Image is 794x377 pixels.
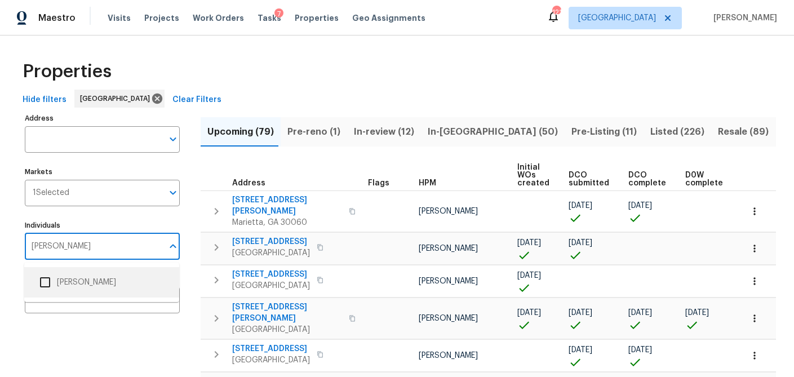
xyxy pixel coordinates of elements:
span: [DATE] [569,202,592,210]
span: Maestro [38,12,76,24]
button: Hide filters [18,90,71,110]
span: Work Orders [193,12,244,24]
span: [STREET_ADDRESS] [232,236,310,247]
span: In-review (12) [354,124,414,140]
label: Markets [25,168,180,175]
span: Properties [23,66,112,77]
span: [PERSON_NAME] [709,12,777,24]
li: [PERSON_NAME] [33,270,170,294]
div: [GEOGRAPHIC_DATA] [74,90,165,108]
span: [DATE] [628,202,652,210]
span: [DATE] [569,309,592,317]
span: Visits [108,12,131,24]
input: Search ... [25,233,163,260]
span: DCO submitted [569,171,609,187]
span: [STREET_ADDRESS] [232,269,310,280]
span: Properties [295,12,339,24]
span: [DATE] [517,272,541,280]
span: Hide filters [23,93,66,107]
span: [PERSON_NAME] [419,245,478,252]
span: [DATE] [628,346,652,354]
span: Geo Assignments [352,12,425,24]
span: [STREET_ADDRESS] [232,343,310,354]
span: Initial WOs created [517,163,549,187]
button: Clear Filters [168,90,226,110]
span: [DATE] [569,346,592,354]
span: Tasks [258,14,281,22]
span: Listed (226) [650,124,704,140]
div: 7 [274,8,283,20]
button: Open [165,185,181,201]
span: [GEOGRAPHIC_DATA] [232,324,342,335]
span: [PERSON_NAME] [419,207,478,215]
label: Address [25,115,180,122]
label: Individuals [25,222,180,229]
span: [DATE] [628,309,652,317]
span: [GEOGRAPHIC_DATA] [578,12,656,24]
button: Open [165,131,181,147]
span: 1 Selected [33,188,69,198]
span: Projects [144,12,179,24]
span: HPM [419,179,436,187]
span: [DATE] [517,239,541,247]
span: Pre-Listing (11) [571,124,637,140]
span: D0W complete [685,171,723,187]
span: [STREET_ADDRESS][PERSON_NAME] [232,301,342,324]
span: [GEOGRAPHIC_DATA] [232,354,310,366]
button: Close [165,238,181,254]
span: [DATE] [569,239,592,247]
span: [PERSON_NAME] [419,352,478,360]
div: 121 [552,7,560,18]
span: [GEOGRAPHIC_DATA] [232,247,310,259]
span: [STREET_ADDRESS][PERSON_NAME] [232,194,342,217]
span: [DATE] [517,309,541,317]
span: [GEOGRAPHIC_DATA] [232,280,310,291]
span: [DATE] [685,309,709,317]
span: DCO complete [628,171,666,187]
span: [GEOGRAPHIC_DATA] [80,93,154,104]
span: Pre-reno (1) [287,124,340,140]
span: [PERSON_NAME] [419,314,478,322]
span: Address [232,179,265,187]
span: In-[GEOGRAPHIC_DATA] (50) [428,124,558,140]
span: Resale (89) [718,124,769,140]
span: Upcoming (79) [207,124,274,140]
span: [PERSON_NAME] [419,277,478,285]
span: Marietta, GA 30060 [232,217,342,228]
span: Flags [368,179,389,187]
span: Clear Filters [172,93,221,107]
